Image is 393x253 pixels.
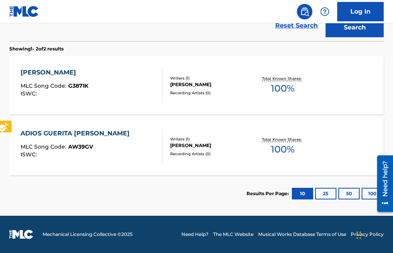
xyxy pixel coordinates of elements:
a: Musical Works Database Terms of Use [258,231,346,238]
img: logo [9,230,33,239]
div: Recording Artists ( 0 ) [170,151,252,157]
a: Log In [337,2,384,21]
a: [PERSON_NAME]MLC Song Code:G3871KISWC:Writers (1)[PERSON_NAME]Recording Artists (0)Total Known Sh... [9,56,384,114]
img: MLC Logo [9,6,39,17]
img: help [320,7,329,16]
iframe: Hubspot Iframe [354,216,393,253]
div: Recording Artists ( 0 ) [170,90,252,96]
div: [PERSON_NAME] [21,68,88,77]
button: Search [326,18,384,37]
p: Total Known Shares: [262,137,303,142]
span: ISWC : [21,151,39,158]
iframe: Iframe | Resource Center [371,152,393,215]
span: G3871K [68,82,88,89]
span: ISWC : [21,90,39,97]
div: Drag [357,224,361,247]
p: Showing 1 - 2 of 2 results [9,45,64,52]
p: Results Per Page: [246,190,291,197]
div: Chat Widget [354,216,393,253]
button: 10 [292,188,313,199]
a: Reset Search [271,17,322,34]
span: MLC Song Code : [21,82,68,89]
span: 100 % [271,142,295,156]
div: Writers ( 1 ) [170,75,252,81]
a: Need Help? [181,231,209,238]
button: 100 [362,188,383,199]
div: [PERSON_NAME] [170,142,252,149]
div: ADIOS GUERITA [PERSON_NAME] [21,129,133,138]
img: search [300,7,309,16]
div: Writers ( 1 ) [170,136,252,142]
a: The MLC Website [213,231,253,238]
div: [PERSON_NAME] [170,81,252,88]
button: 25 [315,188,336,199]
span: AW39GV [68,143,93,150]
button: 50 [338,188,360,199]
a: Privacy Policy [351,231,384,238]
a: ADIOS GUERITA [PERSON_NAME]MLC Song Code:AW39GVISWC:Writers (1)[PERSON_NAME]Recording Artists (0)... [9,117,384,175]
span: Mechanical Licensing Collective © 2025 [43,231,133,238]
p: Total Known Shares: [262,76,303,81]
span: 100 % [271,81,295,95]
span: MLC Song Code : [21,143,68,150]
